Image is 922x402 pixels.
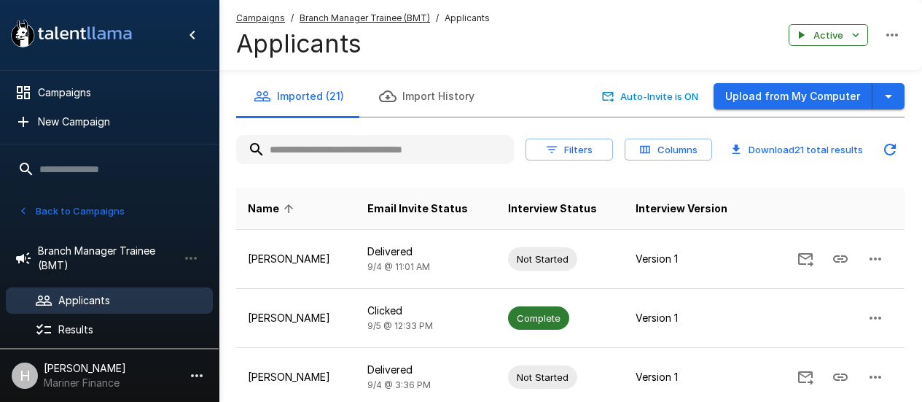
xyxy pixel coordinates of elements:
p: Version 1 [636,370,743,384]
button: Download21 total results [724,139,870,161]
button: Upload from My Computer [714,83,872,110]
p: Version 1 [636,311,743,325]
h4: Applicants [236,28,490,59]
p: Version 1 [636,252,743,266]
button: Auto-Invite is ON [599,85,702,108]
button: Active [789,24,868,47]
span: Copy Interview Link [823,252,858,264]
span: Complete [508,312,569,325]
button: Columns [625,139,712,161]
span: 9/5 @ 12:33 PM [367,320,433,331]
span: Email Invite Status [367,200,468,217]
span: Interview Status [508,200,597,217]
span: Interview Version [636,200,727,217]
u: Campaigns [236,12,285,23]
p: Clicked [367,304,485,318]
button: Updated Today - 3:24 PM [875,135,905,164]
span: Send Invitation [788,370,823,382]
p: [PERSON_NAME] [248,252,344,266]
button: Import History [362,76,492,117]
span: Send Invitation [788,252,823,264]
p: [PERSON_NAME] [248,370,344,384]
span: 9/4 @ 11:01 AM [367,261,430,272]
span: / [291,11,294,26]
p: [PERSON_NAME] [248,311,344,325]
p: Delivered [367,244,485,259]
span: Name [248,200,298,217]
span: Copy Interview Link [823,370,858,382]
p: Delivered [367,363,485,377]
u: Branch Manager Trainee (BMT) [300,12,430,23]
button: Imported (21) [236,76,362,117]
span: Not Started [508,371,577,384]
span: 9/4 @ 3:36 PM [367,379,431,390]
button: Filters [526,139,613,161]
span: / [436,11,439,26]
span: Not Started [508,252,577,266]
span: Applicants [445,11,490,26]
